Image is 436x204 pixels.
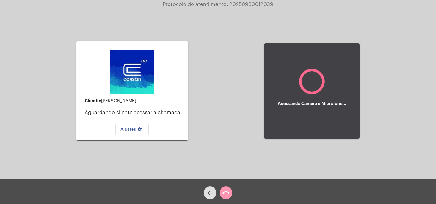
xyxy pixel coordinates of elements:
span: Ajustes [120,127,144,132]
mat-icon: arrow_back [206,189,214,197]
h5: Acessando Câmera e Microfone... [278,102,346,106]
span: Protocolo do atendimento: 20250930012039 [163,2,273,7]
div: [PERSON_NAME] [85,98,183,103]
strong: Cliente: [85,98,101,103]
mat-icon: settings [136,127,144,134]
img: d4669ae0-8c07-2337-4f67-34b0df7f5ae4.jpeg [110,50,154,94]
p: Aguardando cliente acessar a chamada [85,110,183,116]
button: Ajustes [115,124,149,135]
mat-icon: call_end [222,189,230,197]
